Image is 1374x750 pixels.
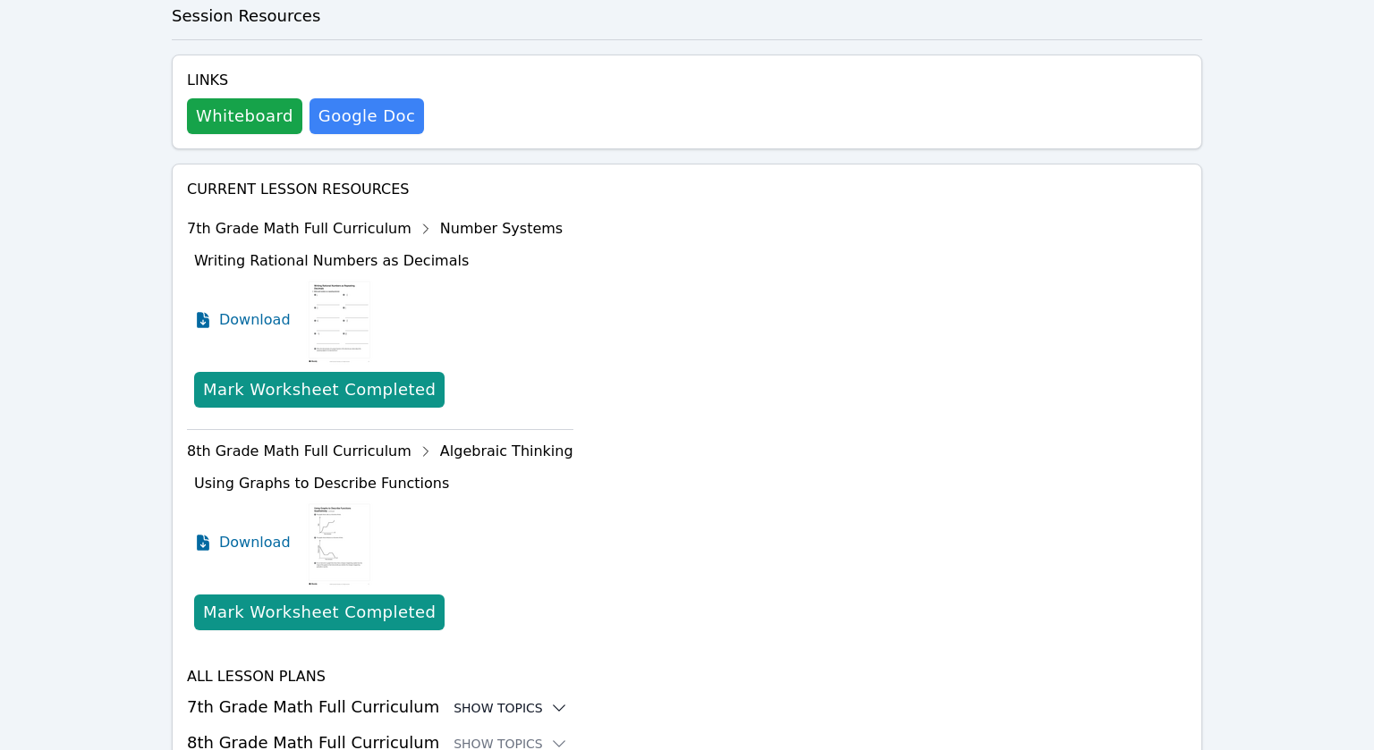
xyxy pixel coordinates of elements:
button: Mark Worksheet Completed [194,372,445,408]
span: Using Graphs to Describe Functions [194,475,449,492]
h4: Current Lesson Resources [187,179,1187,200]
span: Download [219,532,291,553]
div: Mark Worksheet Completed [203,377,436,402]
button: Mark Worksheet Completed [194,594,445,630]
button: Whiteboard [187,98,302,134]
span: Writing Rational Numbers as Decimals [194,252,469,269]
img: Writing Rational Numbers as Decimals [305,275,374,365]
h4: All Lesson Plans [187,666,1187,687]
div: Mark Worksheet Completed [203,600,436,625]
button: Show Topics [454,699,568,717]
span: Download [219,309,291,331]
img: Using Graphs to Describe Functions [305,498,374,587]
h4: Links [187,70,424,91]
h3: 7th Grade Math Full Curriculum [187,695,1187,720]
div: 7th Grade Math Full Curriculum Number Systems [187,215,573,243]
h3: Session Resources [172,4,1202,29]
a: Google Doc [310,98,424,134]
a: Download [194,498,291,587]
a: Download [194,275,291,365]
div: 8th Grade Math Full Curriculum Algebraic Thinking [187,437,573,466]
